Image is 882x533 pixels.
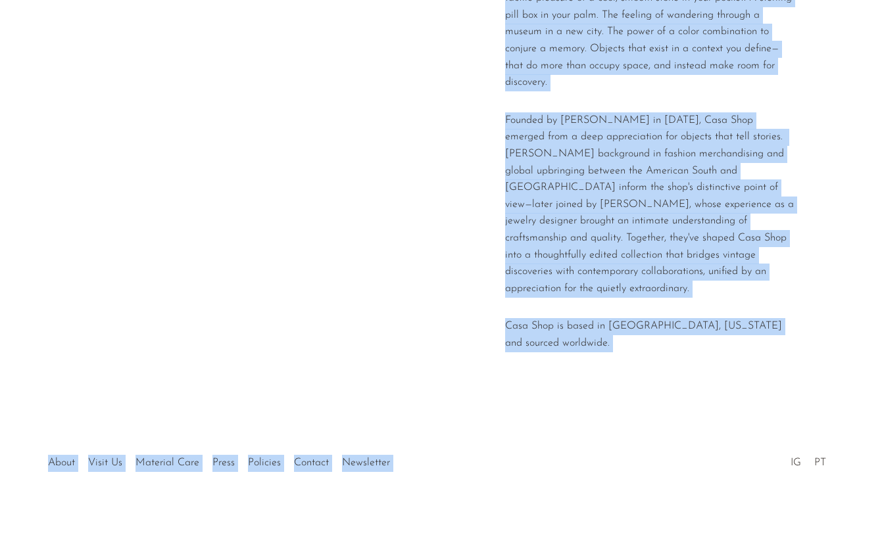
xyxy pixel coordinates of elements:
ul: Quick links [41,447,397,472]
p: Founded by [PERSON_NAME] in [DATE], Casa Shop emerged from a deep appreciation for objects that t... [505,112,794,298]
a: Press [212,457,235,468]
a: IG [791,457,801,468]
a: Policies [248,457,281,468]
a: About [48,457,75,468]
p: Casa Shop is based in [GEOGRAPHIC_DATA], [US_STATE] and sourced worldwide. [505,318,794,352]
a: Material Care [135,457,199,468]
a: PT [814,457,826,468]
ul: Social Medias [784,447,833,472]
a: Visit Us [88,457,122,468]
a: Contact [294,457,329,468]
